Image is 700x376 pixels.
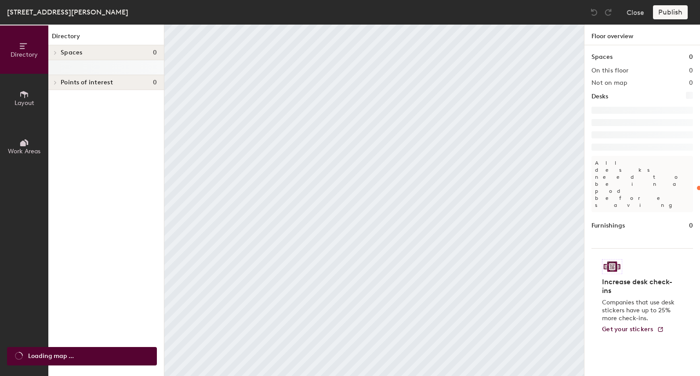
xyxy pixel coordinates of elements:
h2: 0 [689,80,693,87]
img: Sticker logo [602,259,622,274]
h1: Desks [591,92,608,101]
button: Close [627,5,644,19]
canvas: Map [164,25,584,376]
h4: Increase desk check-ins [602,278,677,295]
a: Get your stickers [602,326,664,333]
span: Spaces [61,49,83,56]
h1: Spaces [591,52,613,62]
span: Points of interest [61,79,113,86]
span: 0 [153,79,157,86]
div: [STREET_ADDRESS][PERSON_NAME] [7,7,128,18]
h2: 0 [689,67,693,74]
h2: On this floor [591,67,629,74]
span: Loading map ... [28,351,74,361]
h2: Not on map [591,80,627,87]
img: Undo [590,8,598,17]
p: All desks need to be in a pod before saving [591,156,693,212]
span: Get your stickers [602,325,653,333]
span: Work Areas [8,148,40,155]
h1: Directory [48,32,164,45]
img: Redo [604,8,613,17]
h1: Floor overview [584,25,700,45]
h1: 0 [689,52,693,62]
p: Companies that use desk stickers have up to 25% more check-ins. [602,299,677,322]
span: 0 [153,49,157,56]
h1: Furnishings [591,221,625,231]
h1: 0 [689,221,693,231]
span: Layout [15,99,34,107]
span: Directory [11,51,38,58]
